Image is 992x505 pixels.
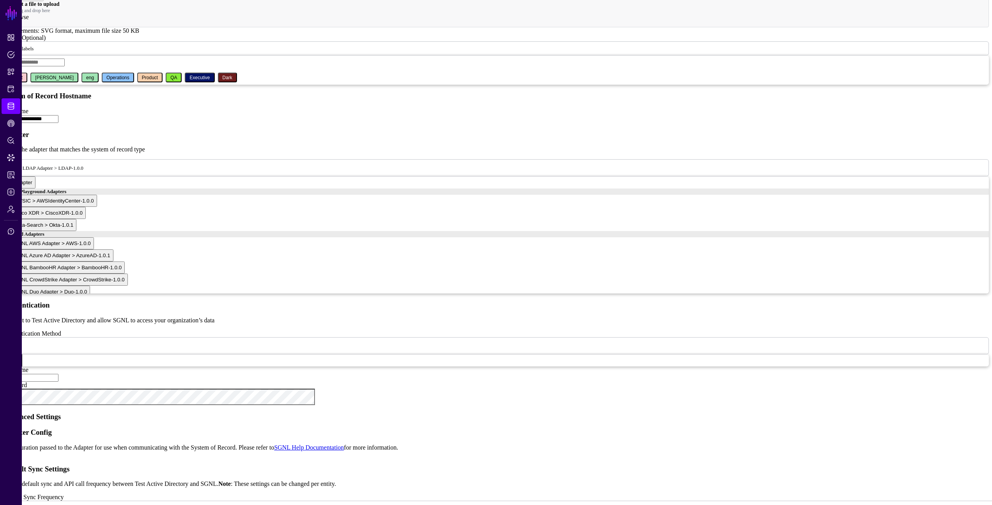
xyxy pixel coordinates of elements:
button: Cisco XDR > CiscoXDR-1.0.0 [11,207,86,219]
span: Okta-Search > Okta-1.0.1 [14,222,73,228]
h3: System of Record Hostname [3,92,989,100]
span: CAEP Hub [7,119,15,127]
a: Snippets [2,64,20,80]
span: Dashboard [7,34,15,41]
span: [PERSON_NAME] [35,75,74,80]
label: Labels [3,34,46,41]
button: Product [137,73,163,82]
button: Executive [185,73,214,82]
h3: Adapter [3,130,989,139]
span: SGNL LDAP Adapter > LDAP-1.0.0 [8,165,83,171]
span: AWSIC > AWSIdentityCenter-1.0.0 [14,198,94,204]
div: Requirements: SVG format, maximum file size 50 KB [3,27,989,34]
a: SGNL Help Documentation [274,444,344,451]
div: Standard Adapters [3,231,989,237]
span: Dark [223,75,232,80]
button: Okta-Search > Okta-1.0.1 [11,219,76,231]
span: SGNL CrowdStrike Adapter > CrowdStrike-1.0.0 [14,277,125,283]
a: Protected Systems [2,81,20,97]
span: No Adapter [6,180,32,185]
h3: Advanced Settings [3,413,989,421]
span: QA [170,75,177,80]
span: SGNL BambooHR Adapter > BambooHR-1.0.0 [14,265,122,270]
button: SGNL Azure AD Adapter > AzureAD-1.0.1 [11,249,113,261]
span: Data Lens [7,154,15,162]
span: Policy Lens [7,137,15,144]
a: Admin [2,201,20,217]
button: Operations [102,73,134,82]
span: Admin [7,205,15,213]
span: Product [142,75,158,80]
a: CAEP Hub [2,116,20,131]
span: Executive [189,75,210,80]
p: Configuration passed to the Adapter for use when communicating with the System of Record. Please ... [3,444,989,451]
span: Protected Systems [7,85,15,93]
button: [PERSON_NAME] [30,73,78,82]
a: SGNL [5,5,18,22]
a: Policy Lens [2,133,20,148]
span: eng [86,75,94,80]
button: SGNL CrowdStrike Adapter > CrowdStrike-1.0.0 [11,274,128,286]
button: AWSIC > AWSIdentityCenter-1.0.0 [11,195,97,207]
p: Set the default sync and API call frequency between Test Active Directory and SGNL. : These setti... [3,480,989,487]
strong: Note [218,480,231,487]
h4: Select a file to upload [10,1,982,7]
h3: Adapter Config [3,428,989,437]
span: Reports [7,171,15,179]
button: Dark [218,73,237,82]
span: (Optional) [20,34,46,41]
span: Cisco XDR > CiscoXDR-1.0.0 [14,210,83,216]
span: Support [7,228,15,235]
span: Snippets [7,68,15,76]
a: Dashboard [2,30,20,45]
span: Identity Data Fabric [7,102,15,110]
a: Data Lens [2,150,20,165]
span: Logs [7,188,15,196]
span: SGNL Duo Adapter > Duo-1.0.0 [14,289,87,295]
p: Connect to Test Active Directory and allow SGNL to access your organization’s data [3,317,989,324]
span: SGNL Azure AD Adapter > AzureAD-1.0.1 [14,252,110,258]
button: SGNL AWS Adapter > AWS-1.0.0 [11,237,94,249]
button: SGNL BambooHR Adapter > BambooHR-1.0.0 [11,261,125,274]
button: QA [166,73,182,82]
a: Policies [2,47,20,62]
span: SGNL AWS Adapter > AWS-1.0.0 [14,240,91,246]
span: Policies [7,51,15,59]
label: Default Sync Frequency [3,494,64,500]
p: Select the adapter that matches the system of record type [3,146,989,153]
span: Operations [106,75,129,80]
label: Authentication Method [3,330,61,337]
h3: Authentication [3,301,989,309]
div: League Playground Adapters [3,188,989,195]
button: eng [81,73,99,82]
h3: Default Sync Settings [3,465,989,473]
button: SGNL Duo Adapter > Duo-1.0.0 [11,286,90,298]
a: Logs [2,184,20,200]
p: or drag and drop here [10,8,982,14]
a: Identity Data Fabric [2,98,20,114]
a: Reports [2,167,20,183]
